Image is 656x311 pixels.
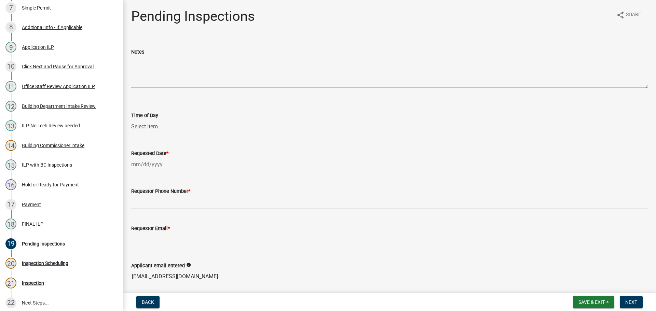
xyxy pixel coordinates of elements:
label: Notes [131,50,144,55]
span: Next [625,299,637,305]
div: Pending Inspections [22,241,65,246]
button: shareShare [611,8,646,22]
button: Save & Exit [573,296,614,308]
div: ILP-No Tech Review needed [22,123,80,128]
div: 7 [5,2,16,13]
label: Requestor Phone Number [131,189,190,194]
div: ILP with BC Inspections [22,162,72,167]
div: 17 [5,199,16,210]
span: Back [142,299,154,305]
div: 12 [5,101,16,112]
button: Back [136,296,160,308]
i: share [616,11,625,19]
span: Share [626,11,641,19]
div: FINAL ILP [22,222,43,226]
div: 21 [5,278,16,288]
button: Next [620,296,643,308]
div: Building Commissioner intake [22,143,84,148]
div: 22 [5,297,16,308]
input: mm/dd/yyyy [131,157,194,171]
i: info [186,263,191,267]
div: Inspection Scheduling [22,261,68,266]
div: Simple Permit [22,5,51,10]
label: Applicant email entered [131,264,185,268]
div: 20 [5,258,16,269]
div: 11 [5,81,16,92]
label: Requested Date [131,151,168,156]
div: Office Staff Review Application ILP [22,84,95,89]
div: Application ILP [22,45,54,50]
div: Building Department Intake Review [22,104,96,109]
div: 9 [5,42,16,53]
div: Additional Info - If Applicable [22,25,82,30]
div: 10 [5,61,16,72]
div: Hold or Ready for Payment [22,182,79,187]
div: 15 [5,159,16,170]
h1: Pending Inspections [131,8,255,25]
div: 16 [5,179,16,190]
div: 13 [5,120,16,131]
label: Requestor Email [131,226,170,231]
label: Time of Day [131,113,158,118]
div: 18 [5,218,16,229]
div: Payment [22,202,41,207]
div: 19 [5,238,16,249]
div: Click Next and Pause for Approval [22,64,94,69]
div: 14 [5,140,16,151]
div: 8 [5,22,16,33]
span: Save & Exit [578,299,605,305]
div: Inspection [22,281,44,285]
